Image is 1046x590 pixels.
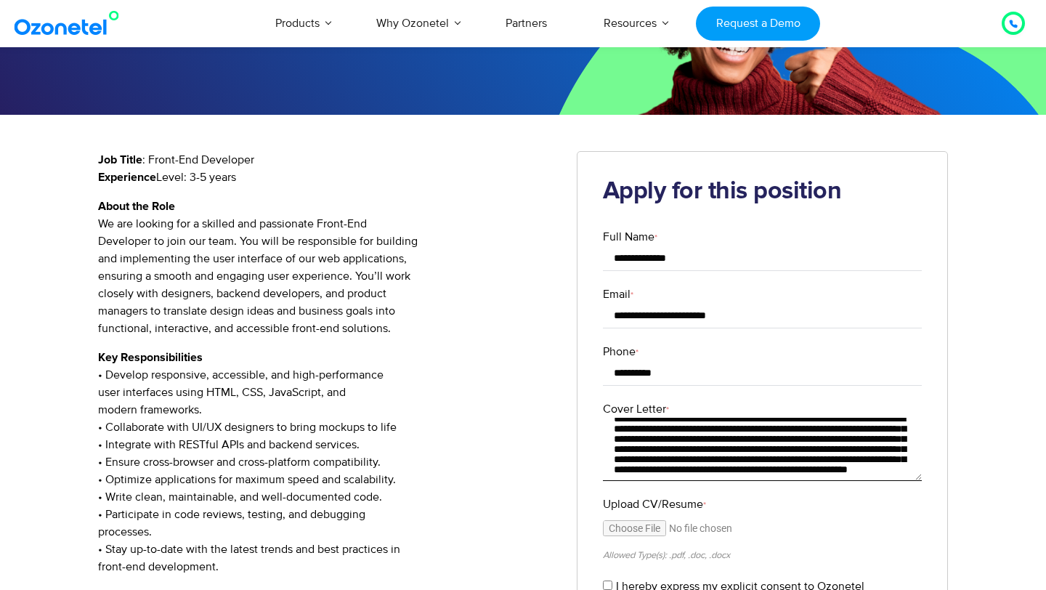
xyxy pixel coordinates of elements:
[603,549,730,561] small: Allowed Type(s): .pdf, .doc, .docx
[98,201,175,212] strong: About the Role
[603,286,923,303] label: Email
[696,7,820,41] a: Request a Demo
[98,198,555,337] p: We are looking for a skilled and passionate Front-End Developer to join our team. You will be res...
[603,400,923,418] label: Cover Letter
[603,343,923,360] label: Phone
[98,171,156,183] strong: Experience
[603,177,923,206] h2: Apply for this position
[98,154,142,166] strong: Job Title
[98,352,203,363] strong: Key Responsibilities
[603,496,923,513] label: Upload CV/Resume
[98,349,555,575] p: • Develop responsive, accessible, and high-performance user interfaces using HTML, CSS, JavaScrip...
[98,151,555,186] p: : Front-End Developer Level: 3-5 years
[603,228,923,246] label: Full Name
